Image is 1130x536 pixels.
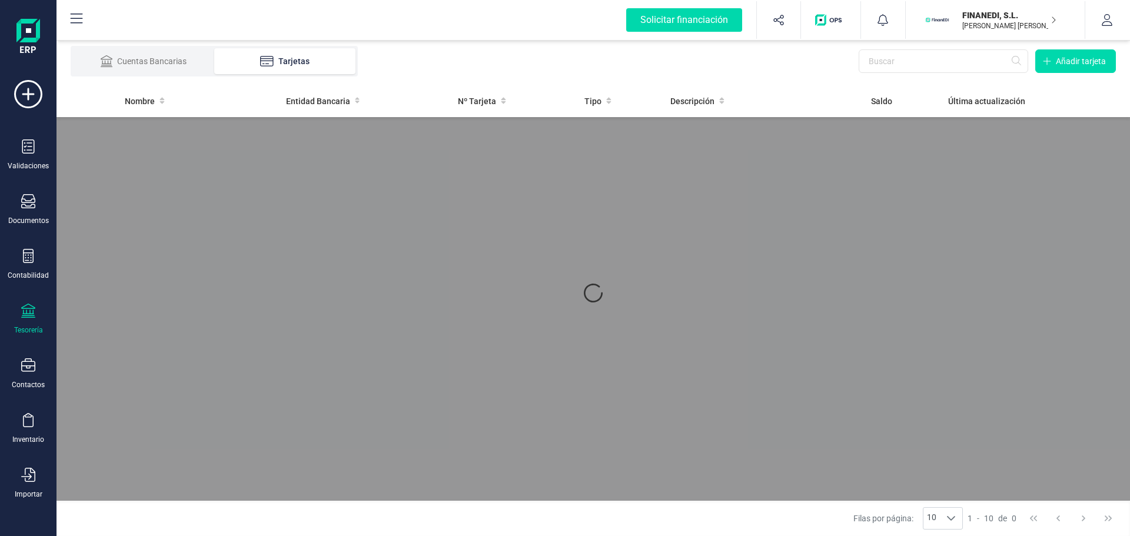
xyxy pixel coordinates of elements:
span: Nº Tarjeta [458,95,496,107]
button: Previous Page [1047,507,1069,530]
div: Tesorería [14,325,43,335]
button: First Page [1022,507,1045,530]
span: Nombre [125,95,155,107]
p: FINANEDI, S.L. [962,9,1056,21]
span: Saldo [871,95,892,107]
img: Logo Finanedi [16,19,40,56]
button: Next Page [1072,507,1095,530]
span: Última actualización [948,95,1025,107]
button: Last Page [1097,507,1119,530]
img: Logo de OPS [815,14,846,26]
div: - [968,512,1016,524]
span: Tipo [584,95,601,107]
div: Cuentas Bancarias [97,55,191,67]
span: Añadir tarjeta [1056,55,1106,67]
div: Contabilidad [8,271,49,280]
span: 10 [984,512,993,524]
span: Entidad Bancaria [286,95,350,107]
span: 10 [923,508,940,529]
span: 1 [968,512,972,524]
div: Solicitar financiación [626,8,742,32]
button: Logo de OPS [808,1,853,39]
div: Filas por página: [853,507,963,530]
div: Contactos [12,380,45,389]
span: 0 [1012,512,1016,524]
span: de [998,512,1007,524]
button: FIFINANEDI, S.L.[PERSON_NAME] [PERSON_NAME] [920,1,1071,39]
div: Documentos [8,216,49,225]
input: Buscar [859,49,1028,73]
div: Validaciones [8,161,49,171]
p: [PERSON_NAME] [PERSON_NAME] [962,21,1056,31]
img: FI [925,7,950,33]
div: Inventario [12,435,44,444]
button: Añadir tarjeta [1035,49,1116,73]
div: Tarjetas [238,55,332,67]
span: Descripción [670,95,714,107]
div: Importar [15,490,42,499]
button: Solicitar financiación [612,1,756,39]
